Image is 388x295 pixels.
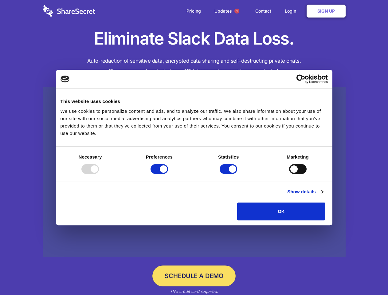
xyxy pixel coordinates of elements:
em: *No credit card required. [170,289,218,294]
a: Contact [249,2,277,21]
img: logo-wordmark-white-trans-d4663122ce5f474addd5e946df7df03e33cb6a1c49d2221995e7729f52c070b2.svg [43,5,95,17]
h4: Auto-redaction of sensitive data, encrypted data sharing and self-destructing private chats. Shar... [43,56,346,76]
a: Schedule a Demo [152,265,236,286]
img: logo [61,76,70,82]
a: Pricing [180,2,207,21]
a: Wistia video thumbnail [43,87,346,257]
div: This website uses cookies [61,98,328,105]
div: We use cookies to personalize content and ads, and to analyze our traffic. We also share informat... [61,108,328,137]
strong: Statistics [218,154,239,159]
strong: Marketing [287,154,309,159]
a: Sign Up [307,5,346,18]
button: OK [237,203,325,220]
strong: Preferences [146,154,173,159]
a: Show details [287,188,323,195]
span: 1 [234,9,239,14]
a: Login [279,2,305,21]
h1: Eliminate Slack Data Loss. [43,28,346,50]
a: Usercentrics Cookiebot - opens in a new window [274,74,328,84]
strong: Necessary [79,154,102,159]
